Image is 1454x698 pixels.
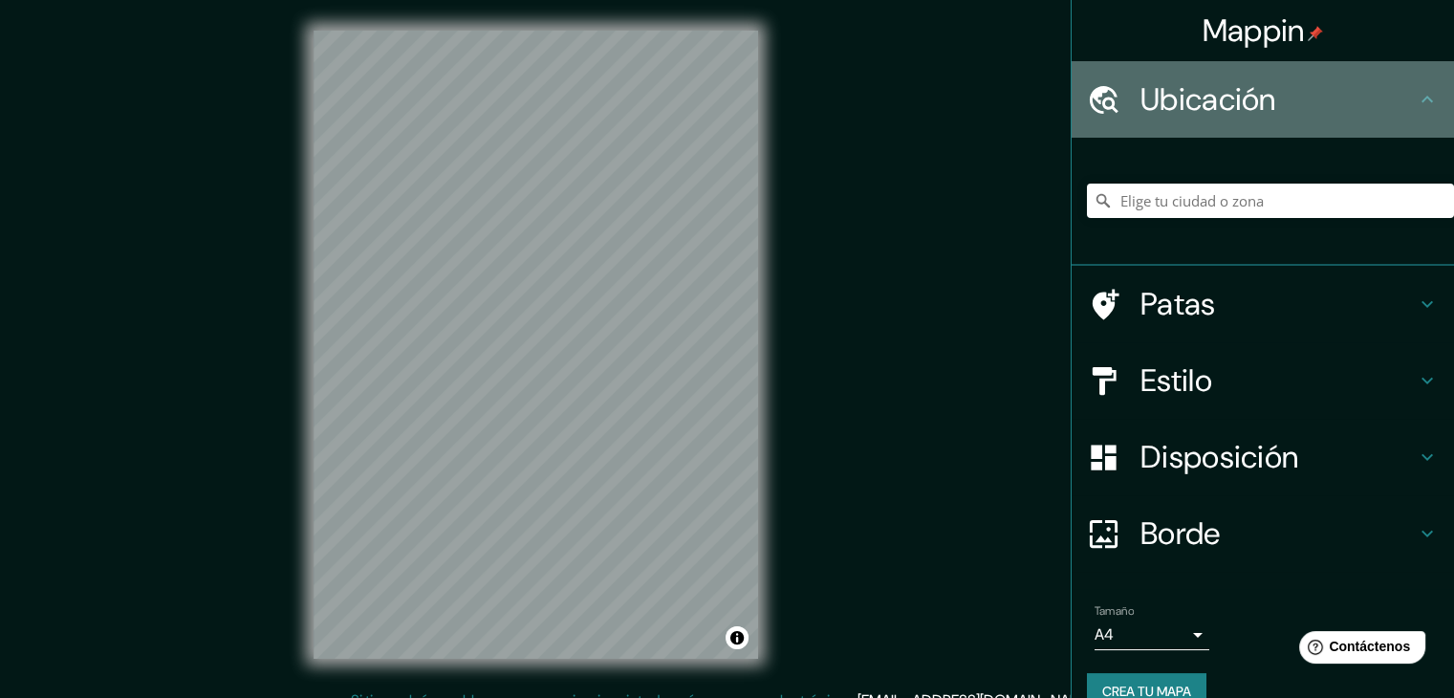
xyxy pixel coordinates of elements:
font: A4 [1095,624,1114,644]
button: Activar o desactivar atribución [726,626,749,649]
font: Tamaño [1095,603,1134,619]
div: Ubicación [1072,61,1454,138]
div: Patas [1072,266,1454,342]
input: Elige tu ciudad o zona [1087,184,1454,218]
font: Patas [1140,284,1216,324]
font: Ubicación [1140,79,1276,120]
font: Mappin [1203,11,1305,51]
img: pin-icon.png [1308,26,1323,41]
font: Borde [1140,513,1221,554]
font: Estilo [1140,360,1212,401]
canvas: Mapa [314,31,758,659]
div: A4 [1095,620,1209,650]
div: Estilo [1072,342,1454,419]
font: Disposición [1140,437,1298,477]
div: Disposición [1072,419,1454,495]
div: Borde [1072,495,1454,572]
iframe: Lanzador de widgets de ayuda [1284,623,1433,677]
